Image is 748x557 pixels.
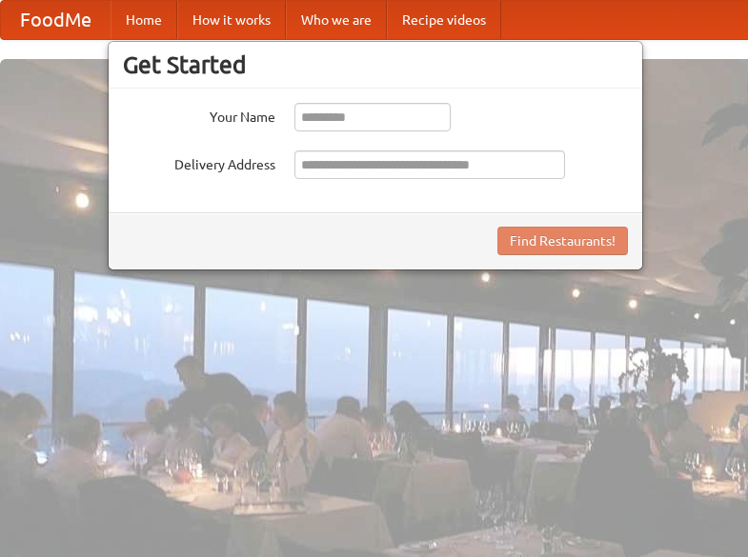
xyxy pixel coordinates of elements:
[497,227,628,255] button: Find Restaurants!
[123,103,275,127] label: Your Name
[123,50,628,79] h3: Get Started
[286,1,387,39] a: Who we are
[123,150,275,174] label: Delivery Address
[177,1,286,39] a: How it works
[111,1,177,39] a: Home
[387,1,501,39] a: Recipe videos
[1,1,111,39] a: FoodMe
